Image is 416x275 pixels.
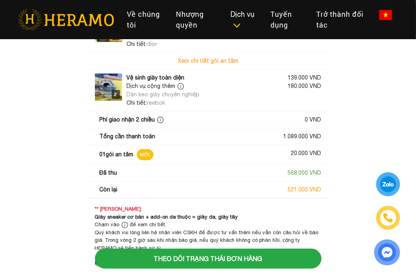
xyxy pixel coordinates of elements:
[95,229,321,252] div: Quý khách vui lòng liên hệ nhân viên CSKH để được tư vấn thêm nếu vẫn còn câu hỏi về báo giá. Tro...
[288,185,321,194] div: 521.000 VND
[233,22,241,30] img: subToggleIcon
[112,90,120,99] div: 2
[127,100,147,106] span: Chi tiết:
[122,222,128,228] img: info
[95,221,321,229] div: Chạm vào để xem chi tiết.
[95,206,142,212] strong: ** [PERSON_NAME]:
[288,169,321,177] div: 568.000 VND
[100,149,154,160] div: 01 gói an tâm
[147,41,158,47] span: dior
[95,214,238,220] strong: Giày sneaker cơ bản + add-on da thuộc = giày da, giày tây
[177,83,184,90] img: info
[157,117,164,123] img: info
[310,6,373,34] a: Trở thành đối tác
[384,213,392,222] img: phone-icon
[120,6,170,34] a: Về chúng tôi
[95,74,122,101] img: logo
[288,82,321,99] div: 180.000 VND
[127,82,200,90] div: Dịch vụ cộng thêm
[100,116,166,124] div: Phí giao nhận 2 chiều
[18,9,114,30] img: heramo-logo.png
[377,207,399,229] a: phone-icon
[288,74,321,82] div: 139.000 VND
[170,6,224,34] a: Nhượng quyền
[100,132,156,141] div: Tổng cần thanh toán
[379,10,392,20] img: vn-flag.png
[95,249,321,269] button: Theo dõi trạng thái đơn hàng
[284,132,321,141] div: 1.089.000 VND
[147,100,166,106] span: reebok
[305,116,321,124] div: 0 VND
[89,53,328,69] button: Xem chi tiết gói an tâm
[291,149,321,160] div: 20.000 VND
[127,41,147,47] span: Chi tiết:
[264,6,310,34] a: Tuyển dụng
[231,9,258,30] div: Dịch vụ
[100,185,118,194] div: Còn lại
[127,90,200,99] div: Dán keo giày chuyên nghiệp
[100,169,117,177] div: Đã thu
[137,149,154,160] button: Mới
[127,74,185,82] div: Vệ sinh giày toàn diện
